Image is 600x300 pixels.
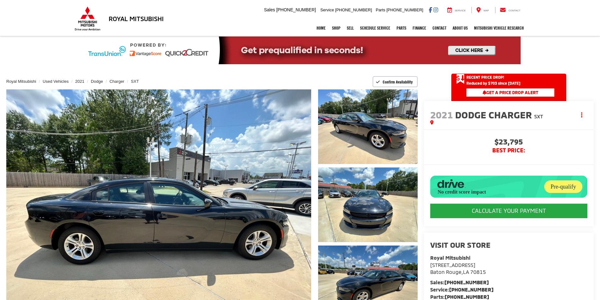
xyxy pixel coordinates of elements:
[329,20,344,36] a: Shop
[483,90,538,95] span: Get a Price Drop Alert
[317,88,418,165] img: 2021 Dodge Charger SXT
[131,79,139,84] a: SXT
[91,79,103,84] a: Dodge
[318,89,418,164] a: Expand Photo 1
[466,75,504,80] span: Recent Price Drop!
[393,20,409,36] a: Parts: Opens in a new tab
[317,167,418,243] img: 2021 Dodge Charger SXT
[264,7,275,12] span: Sales
[430,269,461,275] span: Baton Rouge
[483,9,489,12] span: Map
[455,109,534,120] span: Dodge Charger
[73,6,102,31] img: Mitsubishi
[430,286,494,292] strong: Service:
[470,269,486,275] span: 70815
[430,138,587,147] span: $23,795
[6,79,36,84] a: Royal Mitsubishi
[75,79,84,84] a: 2021
[357,20,393,36] a: Schedule Service: Opens in a new tab
[456,74,465,84] span: Get Price Drop Alert
[430,279,489,285] strong: Sales:
[471,20,527,36] a: Mitsubishi Vehicle Research
[444,279,489,285] a: [PHONE_NUMBER]
[344,20,357,36] a: Sell
[451,74,566,81] a: Get Price Drop Alert Recent Price Drop!
[534,113,543,119] span: SXT
[463,269,469,275] span: LA
[429,20,449,36] a: Contact
[508,9,520,12] span: Contact
[373,76,418,87] button: Confirm Availability
[495,7,525,13] a: Contact
[449,20,471,36] a: About Us
[43,79,69,84] a: Used Vehicles
[430,204,587,218] : CALCULATE YOUR PAYMENT
[320,8,334,12] span: Service
[383,79,413,84] span: Confirm Availability
[430,294,489,300] strong: Parts:
[471,7,494,13] a: Map
[449,286,494,292] a: [PHONE_NUMBER]
[430,262,475,268] span: [STREET_ADDRESS]
[429,7,432,12] a: Facebook: Click to visit our Facebook page
[433,7,438,12] a: Instagram: Click to visit our Instagram page
[576,109,587,120] button: Actions
[110,79,124,84] a: Charger
[376,8,385,12] span: Parts
[276,7,316,12] span: [PHONE_NUMBER]
[409,20,429,36] a: Finance
[80,37,521,64] img: Quick2Credit
[386,8,423,12] span: [PHONE_NUMBER]
[430,269,486,275] span: ,
[445,294,489,300] a: [PHONE_NUMBER]
[581,112,582,117] span: dropdown dots
[443,7,471,13] a: Service
[466,81,554,85] span: Reduced by $703 since [DATE]
[430,255,470,261] strong: Royal Mitsubishi
[430,241,587,249] h2: Visit our Store
[430,262,486,275] a: [STREET_ADDRESS] Baton Rouge,LA 70815
[430,147,587,154] span: BEST PRICE:
[455,9,466,12] span: Service
[313,20,329,36] a: Home
[335,8,372,12] span: [PHONE_NUMBER]
[430,109,453,120] span: 2021
[318,167,418,242] a: Expand Photo 2
[109,15,164,22] h3: Royal Mitsubishi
